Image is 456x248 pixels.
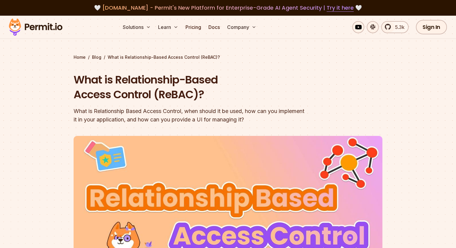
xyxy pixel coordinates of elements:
[6,17,65,37] img: Permit logo
[74,72,305,102] h1: What is Relationship-Based Access Control (ReBAC)?
[327,4,354,12] a: Try it here
[120,21,153,33] button: Solutions
[416,20,447,34] a: Sign In
[391,24,404,31] span: 5.3k
[74,54,382,60] div: / /
[102,4,354,11] span: [DOMAIN_NAME] - Permit's New Platform for Enterprise-Grade AI Agent Security |
[74,107,305,124] div: What is Relationship Based Access Control, when should it be used, how can you implement it in yo...
[156,21,181,33] button: Learn
[74,54,86,60] a: Home
[92,54,101,60] a: Blog
[381,21,409,33] a: 5.3k
[225,21,259,33] button: Company
[206,21,222,33] a: Docs
[183,21,204,33] a: Pricing
[14,4,442,12] div: 🤍 🤍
